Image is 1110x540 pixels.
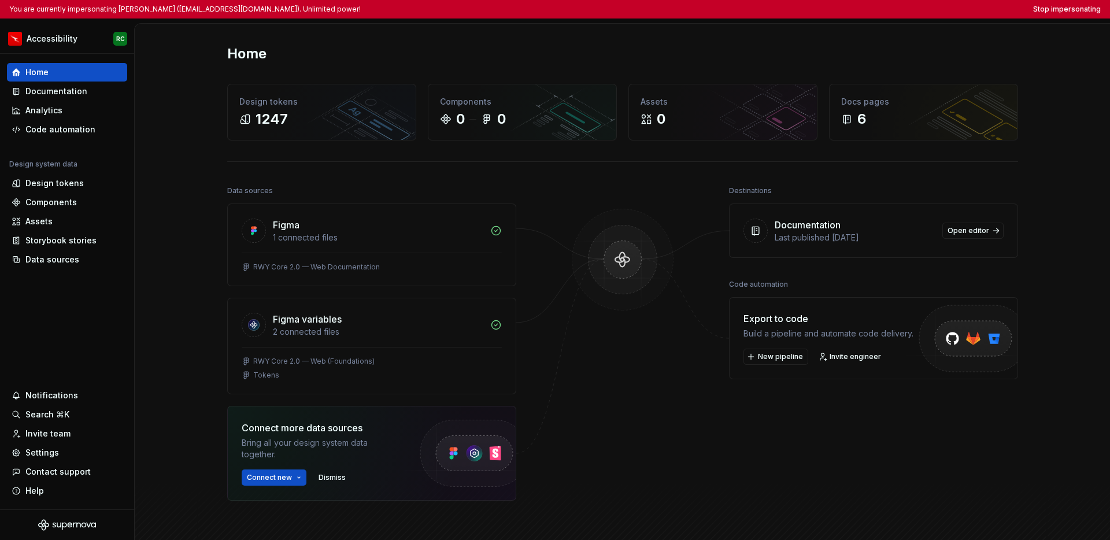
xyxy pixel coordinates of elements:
div: Design tokens [25,177,84,189]
h2: Home [227,45,267,63]
div: Components [25,197,77,208]
div: 1247 [256,110,288,128]
button: Contact support [7,463,127,481]
div: Contact support [25,466,91,478]
div: Documentation [25,86,87,97]
button: Dismiss [313,469,351,486]
div: 0 [657,110,665,128]
div: Assets [641,96,805,108]
div: Connect more data sources [242,421,398,435]
svg: Supernova Logo [38,519,96,531]
a: Components00 [428,84,617,140]
div: Search ⌘K [25,409,69,420]
div: 0 [497,110,506,128]
div: Invite team [25,428,71,439]
div: RWY Core 2.0 — Web Documentation [253,262,380,272]
a: Assets [7,212,127,231]
div: Help [25,485,44,497]
a: Figma variables2 connected filesRWY Core 2.0 — Web (Foundations)Tokens [227,298,516,394]
div: Bring all your design system data together. [242,437,398,460]
div: Design system data [9,160,77,169]
a: Components [7,193,127,212]
div: Storybook stories [25,235,97,246]
div: 2 connected files [273,326,483,338]
span: Open editor [948,226,989,235]
a: Invite engineer [815,349,886,365]
div: Notifications [25,390,78,401]
div: Build a pipeline and automate code delivery. [743,328,913,339]
div: Destinations [729,183,772,199]
div: Accessibility [27,33,77,45]
div: Data sources [227,183,273,199]
div: Figma variables [273,312,342,326]
a: Data sources [7,250,127,269]
div: Export to code [743,312,913,326]
div: RWY Core 2.0 — Web (Foundations) [253,357,375,366]
a: Invite team [7,424,127,443]
a: Docs pages6 [829,84,1018,140]
div: Figma [273,218,299,232]
div: Last published [DATE] [775,232,935,243]
img: 6b187050-a3ed-48aa-8485-808e17fcee26.png [8,32,22,46]
p: You are currently impersonating [PERSON_NAME] ([EMAIL_ADDRESS][DOMAIN_NAME]). Unlimited power! [9,5,361,14]
a: Analytics [7,101,127,120]
div: Tokens [253,371,279,380]
div: Assets [25,216,53,227]
div: Docs pages [841,96,1006,108]
a: Figma1 connected filesRWY Core 2.0 — Web Documentation [227,204,516,286]
a: Open editor [942,223,1004,239]
div: 1 connected files [273,232,483,243]
div: Documentation [775,218,841,232]
button: Notifications [7,386,127,405]
div: Code automation [25,124,95,135]
div: Design tokens [239,96,404,108]
div: Code automation [729,276,788,293]
button: Connect new [242,469,306,486]
button: AccessibilityRC [2,26,132,51]
a: Design tokens1247 [227,84,416,140]
button: Help [7,482,127,500]
button: Stop impersonating [1033,5,1101,14]
div: Components [440,96,605,108]
span: Invite engineer [830,352,881,361]
a: Storybook stories [7,231,127,250]
div: 0 [456,110,465,128]
button: Search ⌘K [7,405,127,424]
span: Dismiss [319,473,346,482]
span: Connect new [247,473,292,482]
a: Settings [7,443,127,462]
div: Data sources [25,254,79,265]
div: Settings [25,447,59,458]
a: Home [7,63,127,82]
a: Design tokens [7,174,127,193]
div: 6 [857,110,866,128]
a: Assets0 [628,84,817,140]
a: Code automation [7,120,127,139]
button: New pipeline [743,349,808,365]
span: New pipeline [758,352,803,361]
a: Documentation [7,82,127,101]
div: Home [25,66,49,78]
div: RC [116,34,125,43]
div: Analytics [25,105,62,116]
